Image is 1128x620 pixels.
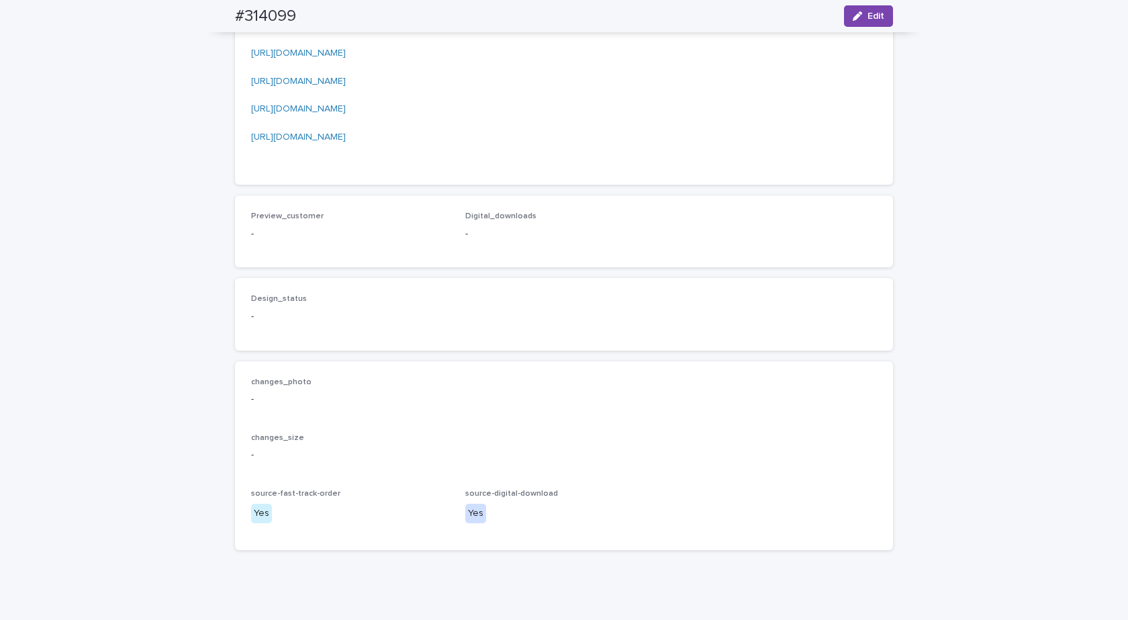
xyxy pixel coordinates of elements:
span: Digital_downloads [465,212,536,220]
h2: #314099 [235,7,296,26]
span: Design_status [251,295,307,303]
span: changes_photo [251,378,312,386]
p: - [251,392,877,406]
span: source-fast-track-order [251,490,340,498]
p: - [251,310,449,324]
a: [URL][DOMAIN_NAME] [251,104,346,114]
button: Edit [844,5,893,27]
span: changes_size [251,434,304,442]
a: [URL][DOMAIN_NAME] [251,48,346,58]
span: Edit [867,11,884,21]
div: Yes [465,504,486,523]
p: - [251,448,877,462]
span: source-digital-download [465,490,558,498]
div: Yes [251,504,272,523]
a: [URL][DOMAIN_NAME] [251,77,346,86]
a: [URL][DOMAIN_NAME] [251,132,346,142]
p: - [251,227,449,241]
p: - [465,227,663,241]
span: Preview_customer [251,212,324,220]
